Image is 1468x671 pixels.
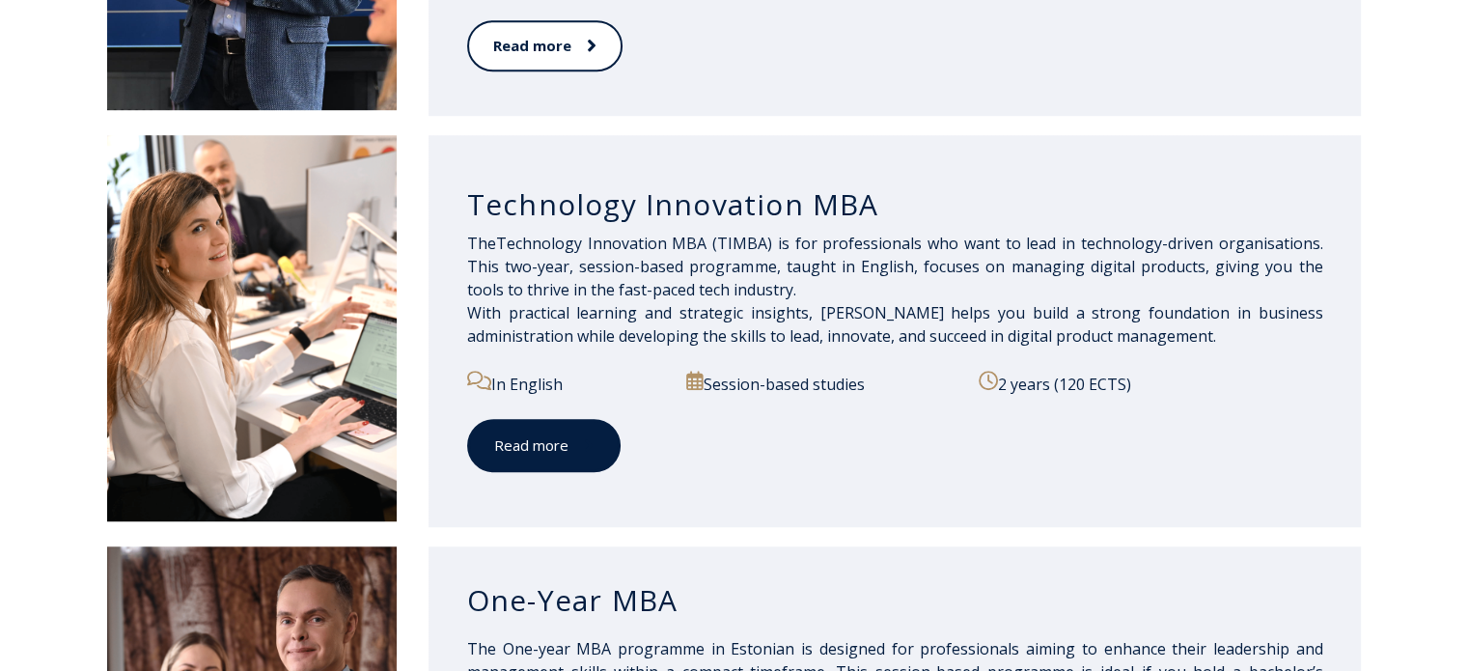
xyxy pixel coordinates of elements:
a: Read more [467,419,621,472]
span: sionals who want to lead in technology-driven organisations. This two-year, session-based program... [467,233,1323,300]
p: In English [467,371,665,396]
p: 2 years (120 ECTS) [979,371,1322,396]
span: Technology Innovation M [496,233,871,254]
img: DSC_2558 [107,135,397,521]
h3: Technology Innovation MBA [467,186,1323,223]
span: BA (TIMBA) is for profes [686,233,871,254]
h3: One-Year MBA [467,582,1323,619]
a: Read more [467,20,623,71]
span: With practical learning and strategic insights, [PERSON_NAME] helps you build a strong foundation... [467,302,1323,347]
p: Session-based studies [686,371,956,396]
span: The [467,233,496,254]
